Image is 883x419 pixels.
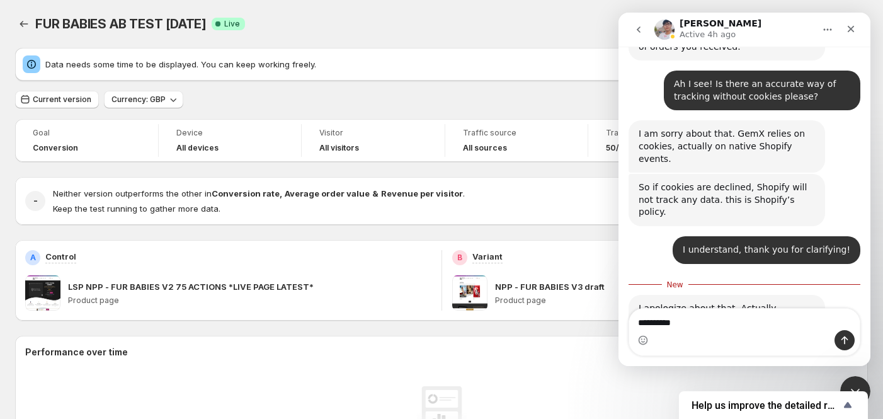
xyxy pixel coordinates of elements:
h4: All sources [463,143,507,153]
span: Traffic source [463,128,571,138]
p: Product page [495,296,858,306]
strong: Revenue per visitor [381,188,463,198]
p: Product page [68,296,431,306]
h2: - [33,195,38,207]
span: Device [176,128,284,138]
strong: & [372,188,379,198]
p: Variant [472,250,503,263]
span: Neither version outperforms the other in . [53,188,465,198]
span: Conversion [33,143,78,153]
span: Keep the test running to gather more data. [53,204,220,214]
strong: Average order value [285,188,370,198]
strong: , [280,188,282,198]
h4: All visitors [319,143,359,153]
span: 50/50 [606,143,629,153]
p: LSP NPP - FUR BABIES V2 75 ACTIONS *LIVE PAGE LATEST* [68,280,314,293]
span: Traffic split [606,128,714,138]
a: VisitorAll visitors [319,127,427,154]
h4: All devices [176,143,219,153]
span: Goal [33,128,140,138]
p: Control [45,250,76,263]
a: DeviceAll devices [176,127,284,154]
span: Current version [33,95,91,105]
h2: A [30,253,36,263]
iframe: Intercom live chat [840,376,870,406]
h2: B [457,253,462,263]
p: NPP - FUR BABIES V3 draft [495,280,605,293]
button: Back [15,15,33,33]
a: Traffic sourceAll sources [463,127,571,154]
span: Help us improve the detailed report for A/B campaigns [692,399,840,411]
button: Currency: GBP [104,91,183,108]
span: Data needs some time to be displayed. You can keep working freely. [45,58,734,71]
img: NPP - FUR BABIES V3 draft [452,275,487,311]
strong: Conversion rate [212,188,280,198]
span: FUR BABIES AB TEST [DATE] [35,16,207,32]
img: LSP NPP - FUR BABIES V2 75 ACTIONS *LIVE PAGE LATEST* [25,275,60,311]
button: Show survey - Help us improve the detailed report for A/B campaigns [692,398,855,413]
a: GoalConversion [33,127,140,154]
span: Live [224,19,240,29]
span: Visitor [319,128,427,138]
iframe: Intercom live chat [618,13,870,366]
button: Current version [15,91,99,108]
a: Traffic split50/50 [606,127,714,154]
h2: Performance over time [25,346,858,359]
span: Currency: GBP [111,95,166,105]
